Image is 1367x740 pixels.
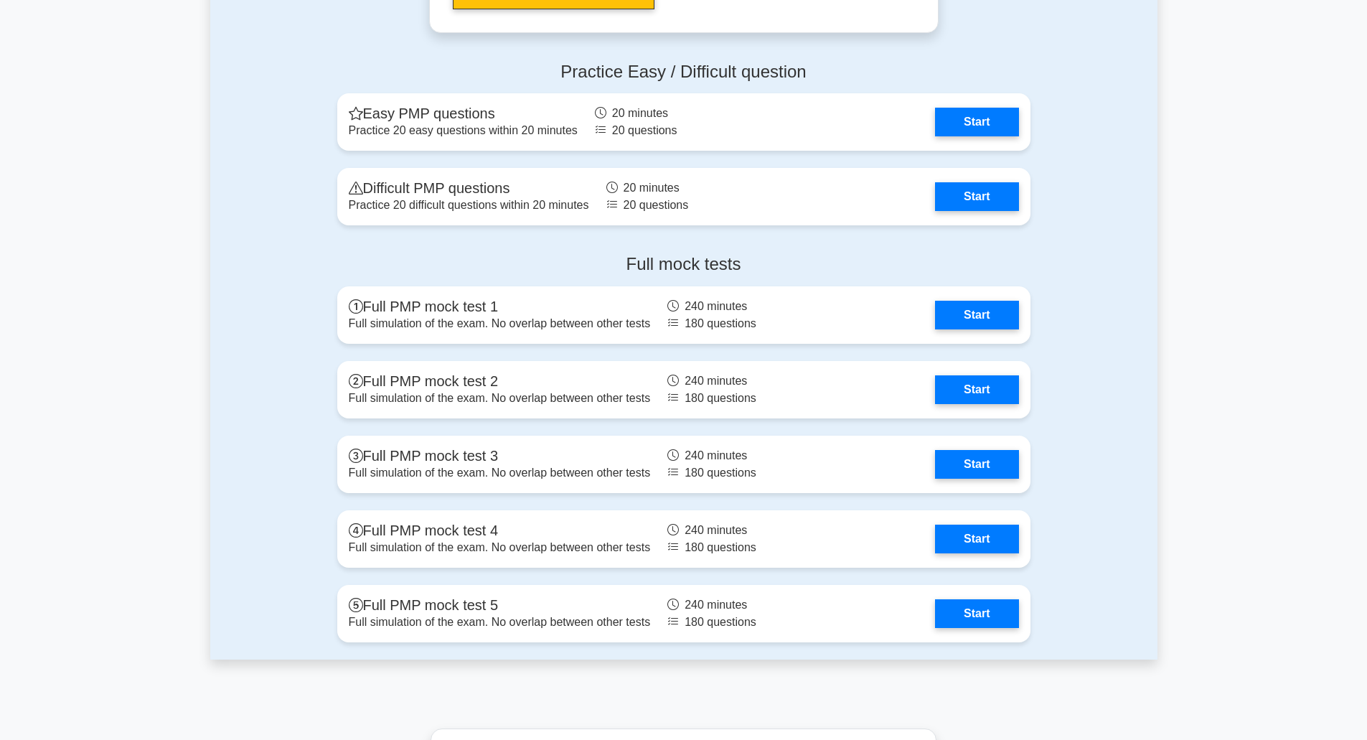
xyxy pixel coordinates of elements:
[935,375,1018,404] a: Start
[935,301,1018,329] a: Start
[337,254,1030,275] h4: Full mock tests
[935,108,1018,136] a: Start
[337,62,1030,83] h4: Practice Easy / Difficult question
[935,182,1018,211] a: Start
[935,599,1018,628] a: Start
[935,450,1018,479] a: Start
[935,525,1018,553] a: Start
